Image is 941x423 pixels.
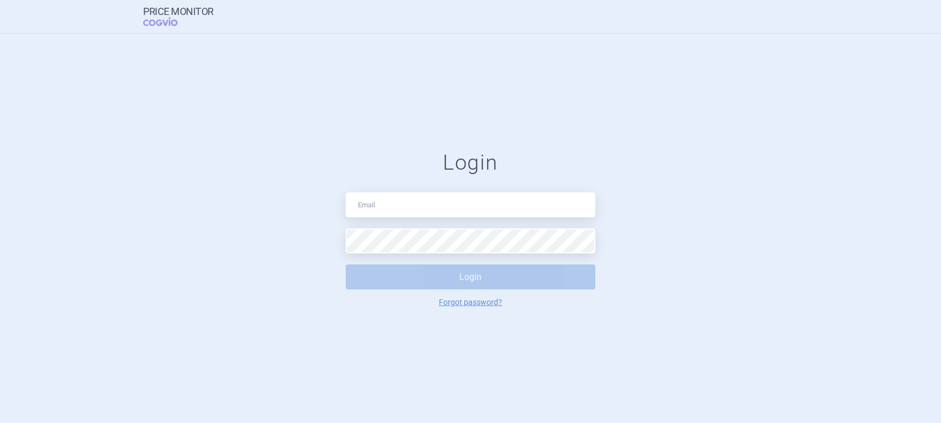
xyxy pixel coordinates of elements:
a: Price MonitorCOGVIO [143,6,214,27]
button: Login [346,264,595,289]
strong: Price Monitor [143,6,214,17]
h1: Login [346,150,595,176]
a: Forgot password? [439,298,502,306]
input: Email [346,192,595,217]
span: COGVIO [143,17,193,26]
